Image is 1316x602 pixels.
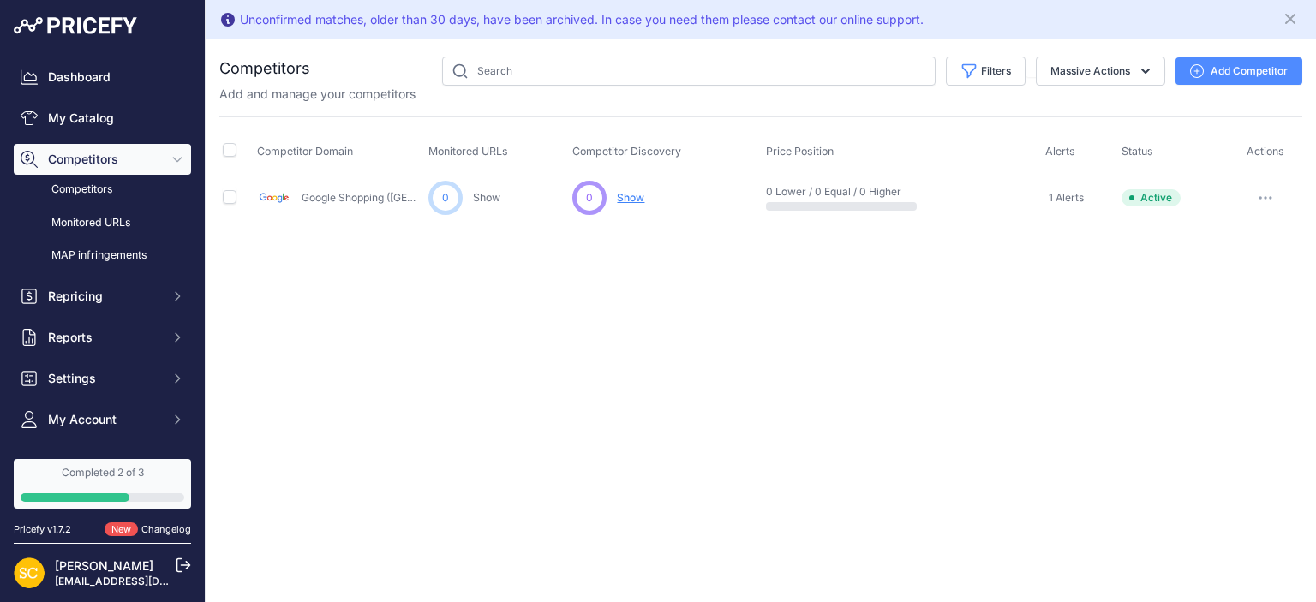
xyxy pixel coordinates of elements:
span: New [105,522,138,537]
a: Google Shopping ([GEOGRAPHIC_DATA]) [302,191,499,204]
span: Competitor Domain [257,145,353,158]
span: My Account [48,411,160,428]
span: Alerts [1045,145,1075,158]
button: Close [1282,7,1302,27]
button: Competitors [14,144,191,175]
a: Monitored URLs [14,208,191,238]
div: Unconfirmed matches, older than 30 days, have been archived. In case you need them please contact... [240,11,924,28]
span: Active [1122,189,1181,206]
div: Pricefy v1.7.2 [14,522,71,537]
button: Reports [14,322,191,353]
a: MAP infringements [14,241,191,271]
nav: Sidebar [14,62,191,569]
span: 1 Alerts [1049,191,1084,205]
p: 0 Lower / 0 Equal / 0 Higher [766,185,876,199]
button: Repricing [14,281,191,312]
div: Completed 2 of 3 [21,466,184,480]
span: Status [1122,145,1153,158]
a: My Catalog [14,103,191,134]
button: Settings [14,363,191,394]
span: Competitor Discovery [572,145,681,158]
a: 1 Alerts [1045,189,1084,206]
span: Reports [48,329,160,346]
span: Competitors [48,151,160,168]
h2: Competitors [219,57,310,80]
span: 0 [442,190,449,206]
img: Pricefy Logo [14,17,137,34]
a: Show [473,191,500,204]
a: Dashboard [14,62,191,92]
span: 0 [586,190,593,206]
button: Add Competitor [1175,57,1302,85]
button: Massive Actions [1036,57,1165,86]
a: Changelog [141,523,191,535]
a: [PERSON_NAME] [55,558,153,573]
button: Filters [946,57,1026,86]
input: Search [442,57,936,86]
span: Repricing [48,288,160,305]
span: Price Position [766,145,834,158]
a: [EMAIL_ADDRESS][DOMAIN_NAME] [55,575,234,587]
span: Monitored URLs [428,145,508,158]
p: Add and manage your competitors [219,86,416,103]
span: Actions [1247,145,1284,158]
a: Completed 2 of 3 [14,459,191,509]
a: Competitors [14,175,191,205]
span: Show [617,191,644,205]
span: Settings [48,370,160,387]
button: My Account [14,404,191,435]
